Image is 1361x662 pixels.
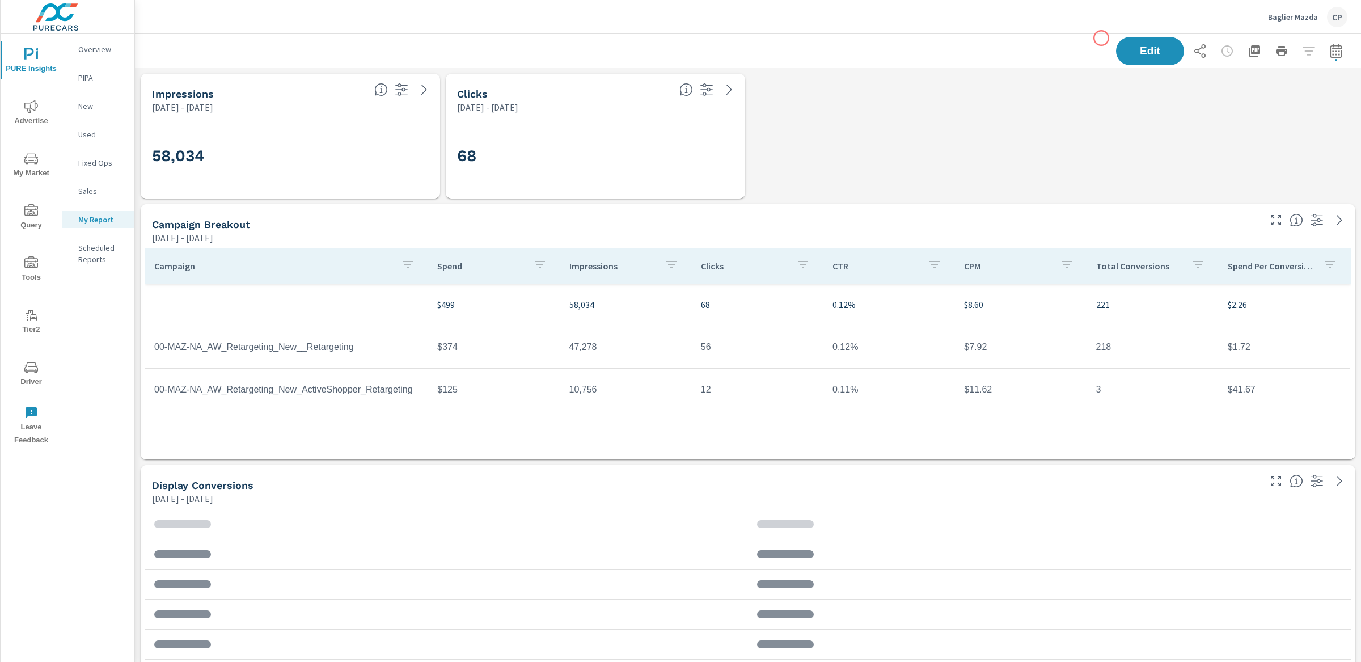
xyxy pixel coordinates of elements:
[955,333,1087,361] td: $7.92
[62,69,134,86] div: PIPA
[1327,7,1347,27] div: CP
[1330,211,1349,229] a: See more details in report
[1268,12,1318,22] p: Baglier Mazda
[1087,376,1219,404] td: 3
[1270,40,1293,62] button: Print Report
[62,154,134,171] div: Fixed Ops
[152,146,429,166] h3: 58,034
[823,333,955,361] td: 0.12%
[964,260,1050,272] p: CPM
[1267,211,1285,229] button: Make Fullscreen
[1096,298,1210,311] p: 221
[701,298,814,311] p: 68
[569,260,656,272] p: Impressions
[679,83,693,96] span: The number of times an ad was clicked by a consumer.
[78,44,125,55] p: Overview
[152,218,250,230] h5: Campaign Breakout
[152,88,214,100] h5: Impressions
[4,100,58,128] span: Advertise
[428,333,560,361] td: $374
[1127,46,1173,56] span: Edit
[428,376,560,404] td: $125
[62,239,134,268] div: Scheduled Reports
[569,298,683,311] p: 58,034
[4,204,58,232] span: Query
[1325,40,1347,62] button: Select Date Range
[62,126,134,143] div: Used
[78,100,125,112] p: New
[1219,376,1350,404] td: $41.67
[62,211,134,228] div: My Report
[152,479,253,491] h5: Display Conversions
[1096,260,1182,272] p: Total Conversions
[437,260,523,272] p: Spend
[457,88,488,100] h5: Clicks
[78,72,125,83] p: PIPA
[78,185,125,197] p: Sales
[152,492,213,505] p: [DATE] - [DATE]
[560,333,692,361] td: 47,278
[78,129,125,140] p: Used
[145,376,428,404] td: 00-MAZ-NA_AW_Retargeting_New_ActiveShopper_Retargeting
[1290,213,1303,227] span: This is a summary of Display performance results by campaign. Each column can be sorted.
[1243,40,1266,62] button: "Export Report to PDF"
[1228,298,1341,311] p: $2.26
[4,48,58,75] span: PURE Insights
[1116,37,1184,65] button: Edit
[1087,333,1219,361] td: 218
[62,41,134,58] div: Overview
[692,333,823,361] td: 56
[78,157,125,168] p: Fixed Ops
[78,214,125,225] p: My Report
[457,146,734,166] h3: 68
[145,333,428,361] td: 00-MAZ-NA_AW_Retargeting_New__Retargeting
[4,309,58,336] span: Tier2
[4,406,58,447] span: Leave Feedback
[374,83,388,96] span: The number of times an ad was shown on your behalf.
[1267,472,1285,490] button: Make Fullscreen
[692,376,823,404] td: 12
[62,98,134,115] div: New
[560,376,692,404] td: 10,756
[152,231,213,244] p: [DATE] - [DATE]
[1189,40,1211,62] button: Share Report
[4,361,58,389] span: Driver
[832,298,946,311] p: 0.12%
[437,298,551,311] p: $499
[701,260,787,272] p: Clicks
[1290,474,1303,488] span: Display Conversions include Actions, Leads and Unmapped Conversions
[415,81,433,99] a: See more details in report
[62,183,134,200] div: Sales
[154,260,392,272] p: Campaign
[823,376,955,404] td: 0.11%
[4,152,58,180] span: My Market
[1228,260,1314,272] p: Spend Per Conversion
[152,100,213,114] p: [DATE] - [DATE]
[457,100,518,114] p: [DATE] - [DATE]
[1,34,62,452] div: nav menu
[964,298,1077,311] p: $8.60
[1219,333,1350,361] td: $1.72
[955,376,1087,404] td: $11.62
[832,260,919,272] p: CTR
[4,256,58,284] span: Tools
[78,242,125,265] p: Scheduled Reports
[720,81,738,99] a: See more details in report
[1330,472,1349,490] a: See more details in report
